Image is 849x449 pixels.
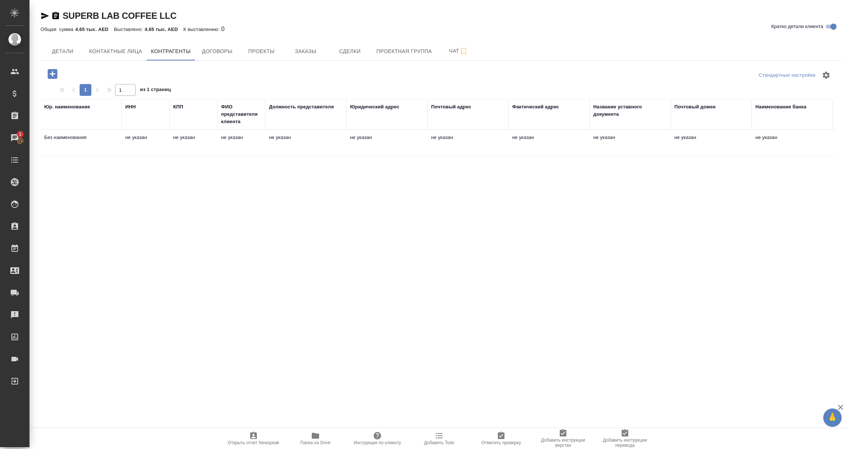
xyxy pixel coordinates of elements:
[45,47,80,56] span: Детали
[431,103,471,111] div: Почтовый адрес
[823,408,842,427] button: 🙏
[42,66,63,81] button: Добавить контрагента
[288,47,323,56] span: Заказы
[114,27,144,32] p: Выставлено:
[376,47,432,56] span: Проектная группа
[41,11,49,20] button: Скопировать ссылку для ЯМессенджера
[221,103,262,125] div: ФИО представителя клиента
[269,103,334,111] div: Должность представителя
[537,438,590,448] span: Добавить инструкции верстки
[346,130,427,156] td: не указан
[350,103,399,111] div: Юридический адрес
[170,130,217,156] td: не указан
[817,66,835,84] span: Настроить таблицу
[217,130,265,156] td: не указан
[757,70,817,81] div: split button
[140,85,171,96] span: из 1 страниц
[408,428,470,449] button: Добавить Todo
[594,428,656,449] button: Добавить инструкции перевода
[41,130,122,156] td: Без наименования
[590,130,671,156] td: не указан
[424,440,454,445] span: Добавить Todo
[151,47,191,56] span: Контрагенты
[184,27,221,32] p: К выставлению:
[346,428,408,449] button: Инструкции по клиенту
[14,130,26,138] span: 1
[512,103,559,111] div: Фактический адрес
[674,103,716,111] div: Почтовый домен
[173,103,183,111] div: КПП
[2,129,28,147] a: 1
[284,428,346,449] button: Папка на Drive
[532,428,594,449] button: Добавить инструкции верстки
[598,438,651,448] span: Добавить инструкции перевода
[265,130,346,156] td: не указан
[459,47,468,56] svg: Подписаться
[427,130,509,156] td: не указан
[441,46,476,56] span: Чат
[122,130,170,156] td: не указан
[44,103,90,111] div: Юр. наименование
[75,27,114,32] p: 4.65 тыс. AED
[89,47,142,56] span: Контактные лица
[509,130,590,156] td: не указан
[470,428,532,449] button: Отметить проверку
[41,27,75,32] p: Общая сумма
[771,23,823,30] span: Кратко детали клиента
[228,440,279,445] span: Открыть отчет Newspeak
[826,410,839,425] span: 🙏
[300,440,331,445] span: Папка на Drive
[41,25,841,34] div: 0
[199,47,235,56] span: Договоры
[145,27,184,32] p: 4.65 тыс. AED
[223,428,284,449] button: Открыть отчет Newspeak
[51,11,60,20] button: Скопировать ссылку
[354,440,401,445] span: Инструкции по клиенту
[63,11,177,21] a: SUPERB LAB COFFEE LLC
[755,103,806,111] div: Наименование банка
[244,47,279,56] span: Проекты
[125,103,136,111] div: ИНН
[671,130,752,156] td: не указан
[752,130,833,156] td: не указан
[481,440,521,445] span: Отметить проверку
[593,103,667,118] div: Название уставного документа
[332,47,367,56] span: Сделки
